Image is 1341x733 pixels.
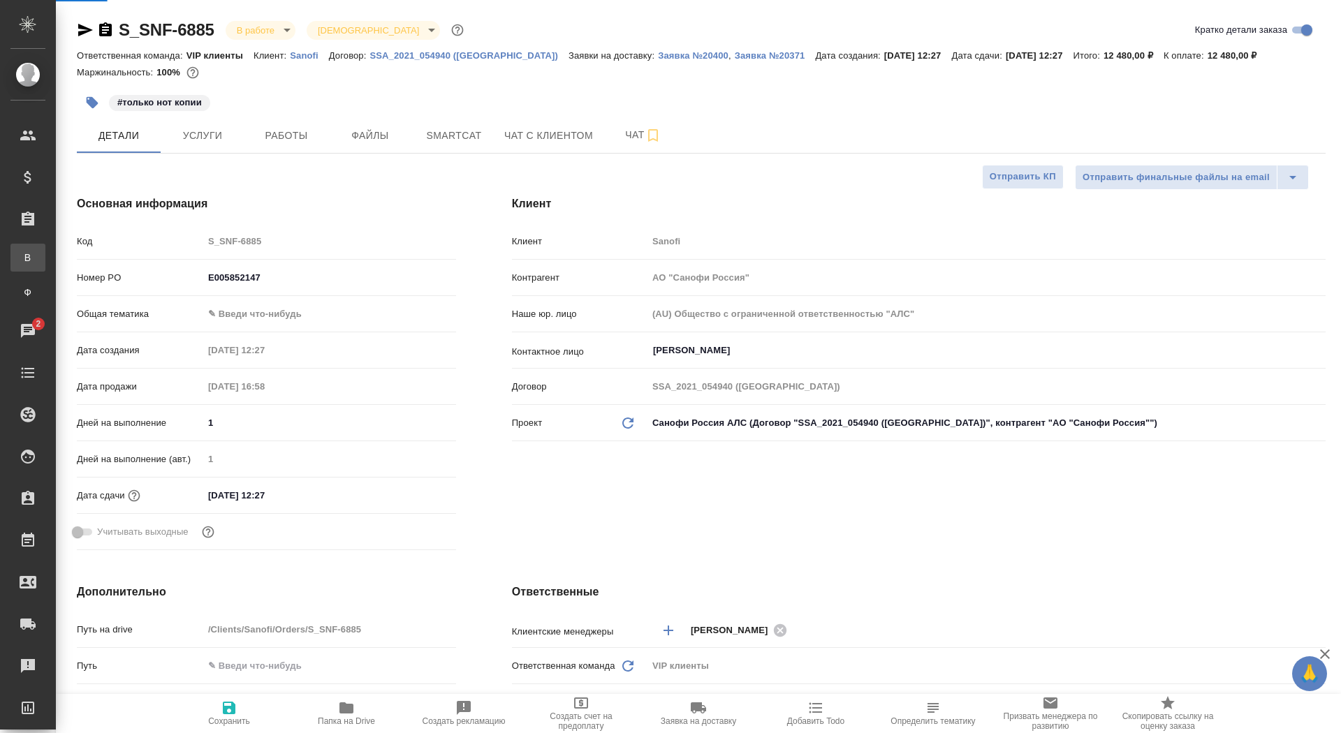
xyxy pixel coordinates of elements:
[97,22,114,38] button: Скопировать ссылку
[992,694,1109,733] button: Призвать менеджера по развитию
[77,623,203,637] p: Путь на drive
[203,485,325,505] input: ✎ Введи что-нибудь
[77,343,203,357] p: Дата создания
[156,67,184,77] p: 100%
[203,302,456,326] div: ✎ Введи что-нибудь
[640,694,757,733] button: Заявка на доставку
[203,619,456,639] input: Пустое поле
[85,127,152,145] span: Детали
[77,22,94,38] button: Скопировать ссылку для ЯМессенджера
[1075,165,1309,190] div: split button
[1104,50,1164,61] p: 12 480,00 ₽
[647,376,1326,397] input: Пустое поле
[1318,349,1321,352] button: Open
[647,304,1326,324] input: Пустое поле
[691,621,791,639] div: [PERSON_NAME]
[10,279,45,306] a: Ф
[951,50,1005,61] p: Дата сдачи:
[203,340,325,360] input: Пустое поле
[569,50,658,61] p: Заявки на доставку:
[1109,694,1226,733] button: Скопировать ссылку на оценку заказа
[1292,656,1327,691] button: 🙏
[658,49,728,63] button: Заявка №20400
[288,694,405,733] button: Папка на Drive
[208,307,439,321] div: ✎ Введи что-нибудь
[757,694,874,733] button: Добавить Todo
[77,380,203,394] p: Дата продажи
[108,96,212,108] span: только нот копии
[982,165,1064,189] button: Отправить КП
[77,489,125,503] p: Дата сдачи
[77,307,203,321] p: Общая тематика
[647,654,1326,678] div: VIP клиенты
[290,50,329,61] p: Sanofi
[77,416,203,430] p: Дней на выполнение
[203,690,456,714] div: ✎ Введи что-нибудь
[512,307,647,321] p: Наше юр. лицо
[1208,50,1268,61] p: 12 480,00 ₽
[186,50,254,61] p: VIP клиенты
[512,345,647,359] p: Контактное лицо
[891,716,975,726] span: Определить тематику
[77,659,203,673] p: Путь
[735,49,816,63] button: Заявка №20371
[337,127,404,145] span: Файлы
[10,244,45,272] a: В
[874,694,992,733] button: Определить тематику
[3,313,52,348] a: 2
[97,525,189,539] span: Учитывать выходные
[253,127,320,145] span: Работы
[1117,711,1218,731] span: Скопировать ссылку на оценку заказа
[318,716,375,726] span: Папка на Drive
[1006,50,1073,61] p: [DATE] 12:27
[17,286,38,299] span: Ф
[1000,711,1101,731] span: Призвать менеджера по развитию
[203,376,325,397] input: Пустое поле
[77,452,203,466] p: Дней на выполнение (авт.)
[314,24,423,36] button: [DEMOGRAPHIC_DATA]
[512,271,647,285] p: Контрагент
[691,623,777,637] span: [PERSON_NAME]
[531,711,631,731] span: Создать счет на предоплату
[233,24,279,36] button: В работе
[512,380,647,394] p: Договор
[1318,629,1321,632] button: Open
[169,127,236,145] span: Услуги
[77,235,203,249] p: Код
[77,271,203,285] p: Номер PO
[610,126,677,144] span: Чат
[647,411,1326,435] div: Санофи Россия АЛС (Договор "SSA_2021_054940 ([GEOGRAPHIC_DATA])", контрагент "АО "Санофи Россия"")
[512,195,1326,212] h4: Клиент
[77,195,456,212] h4: Основная информация
[1075,165,1277,190] button: Отправить финальные файлы на email
[184,64,202,82] button: 0.00 RUB;
[203,413,456,433] input: ✎ Введи что-нибудь
[1195,23,1287,37] span: Кратко детали заказа
[208,716,250,726] span: Сохранить
[125,487,143,505] button: Если добавить услуги и заполнить их объемом, то дата рассчитается автоматически
[512,235,647,249] p: Клиент
[117,96,202,110] p: #только нот копии
[787,716,844,726] span: Добавить Todo
[369,49,569,61] a: SSA_2021_054940 ([GEOGRAPHIC_DATA])
[512,659,615,673] p: Ответственная команда
[1298,659,1321,688] span: 🙏
[1164,50,1208,61] p: К оплате:
[448,21,467,39] button: Доп статусы указывают на важность/срочность заказа
[661,716,736,726] span: Заявка на доставку
[77,584,456,600] h4: Дополнительно
[645,127,661,144] svg: Подписаться
[203,267,456,288] input: ✎ Введи что-нибудь
[369,50,569,61] p: SSA_2021_054940 ([GEOGRAPHIC_DATA])
[170,694,288,733] button: Сохранить
[77,87,108,118] button: Добавить тэг
[290,49,329,61] a: Sanofi
[658,50,728,61] p: Заявка №20400
[226,21,295,40] div: В работе
[199,523,217,541] button: Выбери, если сб и вс нужно считать рабочими днями для выполнения заказа.
[27,317,49,331] span: 2
[77,67,156,77] p: Маржинальность:
[405,694,522,733] button: Создать рекламацию
[420,127,488,145] span: Smartcat
[652,614,685,647] button: Добавить менеджера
